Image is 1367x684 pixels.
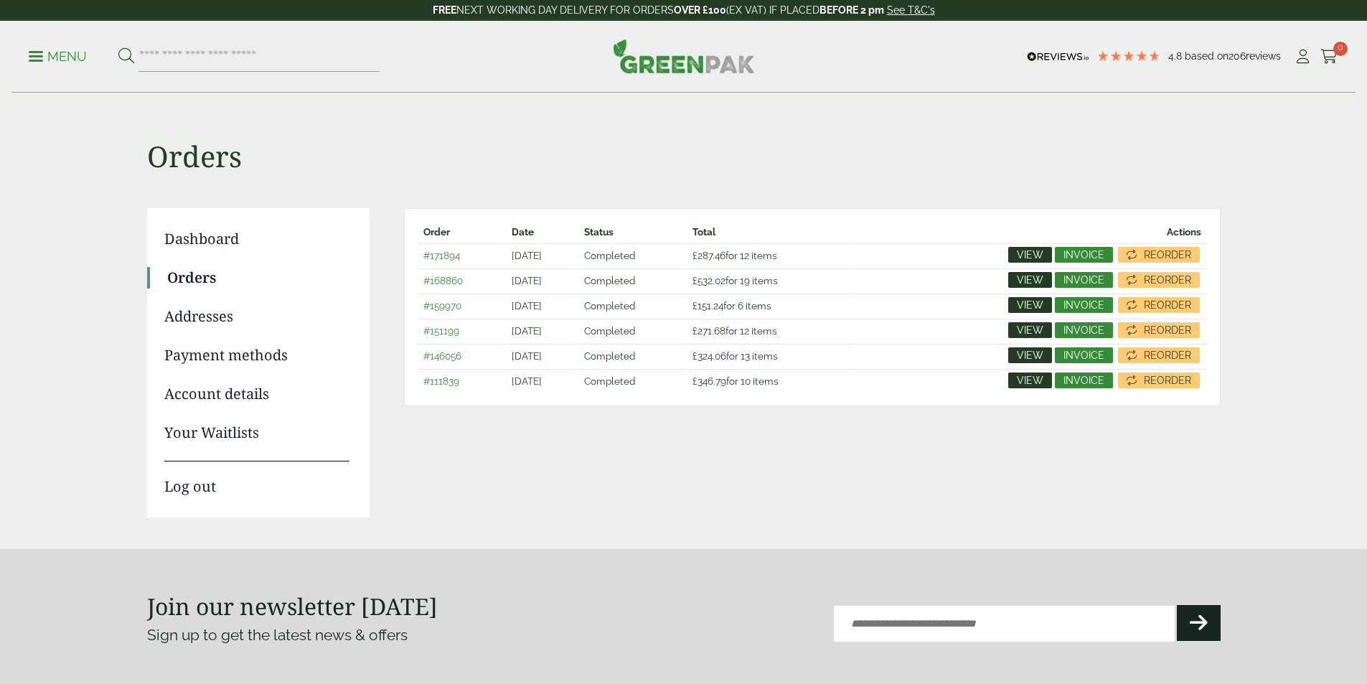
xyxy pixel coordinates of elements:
a: See T&C's [887,4,935,16]
span: Reorder [1144,275,1191,285]
span: View [1017,250,1043,260]
span: 324.06 [692,350,726,362]
a: View [1008,272,1052,288]
span: Reorder [1144,300,1191,310]
span: Invoice [1063,350,1104,360]
a: Invoice [1055,322,1113,338]
a: Menu [29,48,87,62]
h1: Orders [147,93,1221,174]
a: Reorder [1118,373,1200,388]
span: Invoice [1063,325,1104,335]
span: Status [584,226,614,238]
span: Reorder [1144,250,1191,260]
strong: BEFORE 2 pm [819,4,884,16]
time: [DATE] [512,275,542,286]
span: 206 [1229,50,1246,62]
i: My Account [1294,50,1312,64]
a: Invoice [1055,373,1113,388]
a: Your Waitlists [164,422,349,444]
a: #168860 [423,275,463,286]
a: View [1008,322,1052,338]
span: View [1017,275,1043,285]
a: #159970 [423,300,461,311]
span: Actions [1167,226,1201,238]
a: #146056 [423,350,461,362]
a: View [1008,297,1052,313]
span: Order [423,226,450,238]
td: Completed [578,319,685,342]
td: Completed [578,294,685,317]
td: Completed [578,344,685,367]
span: 271.68 [692,325,725,337]
a: Payment methods [164,345,349,366]
span: Total [692,226,715,238]
i: Cart [1320,50,1338,64]
span: Date [512,226,534,238]
a: Log out [164,461,349,497]
a: Invoice [1055,347,1113,363]
a: Reorder [1118,322,1200,338]
span: 287.46 [692,250,725,261]
span: Invoice [1063,275,1104,285]
a: View [1008,373,1052,388]
span: 346.79 [692,375,726,387]
a: Invoice [1055,272,1113,288]
span: reviews [1246,50,1281,62]
a: Invoice [1055,297,1113,313]
a: #151199 [423,325,459,337]
time: [DATE] [512,375,542,387]
td: for 13 items [687,344,853,367]
a: Reorder [1118,272,1200,288]
span: 0 [1333,42,1348,56]
img: REVIEWS.io [1027,52,1089,62]
span: 532.02 [692,275,725,286]
td: for 12 items [687,319,853,342]
time: [DATE] [512,250,542,261]
span: View [1017,300,1043,310]
a: Account details [164,383,349,405]
span: 151.24 [692,300,723,311]
span: £ [692,300,697,311]
span: Reorder [1144,350,1191,360]
a: Dashboard [164,228,349,250]
span: Invoice [1063,300,1104,310]
time: [DATE] [512,350,542,362]
td: Completed [578,243,685,267]
a: Reorder [1118,297,1200,313]
a: Addresses [164,306,349,327]
span: £ [692,275,697,286]
span: Invoice [1063,250,1104,260]
time: [DATE] [512,300,542,311]
span: 4.8 [1168,50,1185,62]
span: £ [692,325,697,337]
td: for 6 items [687,294,853,317]
strong: OVER £100 [674,4,726,16]
span: Based on [1185,50,1229,62]
span: £ [692,350,697,362]
time: [DATE] [512,325,542,337]
td: for 19 items [687,268,853,292]
div: 4.79 Stars [1096,50,1161,62]
a: View [1008,247,1052,263]
td: Completed [578,268,685,292]
a: Orders [167,267,349,289]
span: Reorder [1144,325,1191,335]
a: Reorder [1118,347,1200,363]
a: Invoice [1055,247,1113,263]
a: #171894 [423,250,460,261]
td: for 12 items [687,243,853,267]
a: 0 [1320,46,1338,67]
td: Completed [578,369,685,393]
td: for 10 items [687,369,853,393]
strong: Join our newsletter [DATE] [147,591,438,622]
span: View [1017,375,1043,385]
span: Reorder [1144,375,1191,385]
span: Invoice [1063,375,1104,385]
span: View [1017,350,1043,360]
p: Sign up to get the latest news & offers [147,624,630,647]
img: GreenPak Supplies [613,39,755,73]
span: £ [692,375,697,387]
span: £ [692,250,697,261]
strong: FREE [433,4,456,16]
span: View [1017,325,1043,335]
